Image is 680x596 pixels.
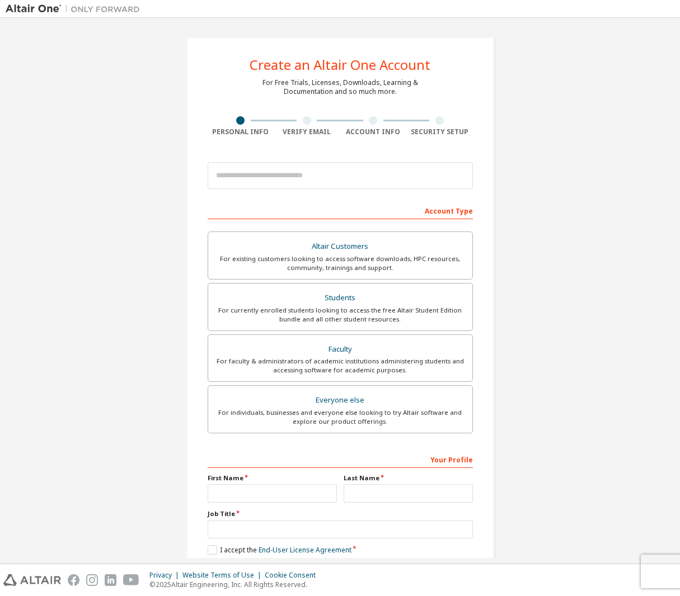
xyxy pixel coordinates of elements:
div: Account Info [340,127,407,136]
div: Cookie Consent [265,571,322,580]
a: End-User License Agreement [259,545,351,555]
div: For Free Trials, Licenses, Downloads, Learning & Documentation and so much more. [262,78,418,96]
div: Verify Email [274,127,340,136]
div: Altair Customers [215,239,466,254]
div: Students [215,290,466,306]
img: linkedin.svg [105,574,116,586]
img: instagram.svg [86,574,98,586]
img: youtube.svg [123,574,139,586]
div: Personal Info [208,127,274,136]
div: For existing customers looking to access software downloads, HPC resources, community, trainings ... [215,254,466,272]
label: First Name [208,474,337,483]
div: Everyone else [215,392,466,408]
label: Job Title [208,509,473,518]
label: I accept the [208,545,351,555]
img: altair_logo.svg [3,574,61,586]
div: Website Terms of Use [182,571,265,580]
div: Create an Altair One Account [250,58,430,72]
label: Last Name [344,474,473,483]
div: Security Setup [406,127,473,136]
div: For individuals, businesses and everyone else looking to try Altair software and explore our prod... [215,408,466,426]
img: Altair One [6,3,146,15]
img: facebook.svg [68,574,79,586]
p: © 2025 Altair Engineering, Inc. All Rights Reserved. [149,580,322,589]
div: Your Profile [208,450,473,468]
div: For faculty & administrators of academic institutions administering students and accessing softwa... [215,357,466,375]
div: Faculty [215,342,466,357]
div: Account Type [208,201,473,219]
div: Privacy [149,571,182,580]
div: For currently enrolled students looking to access the free Altair Student Edition bundle and all ... [215,306,466,324]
